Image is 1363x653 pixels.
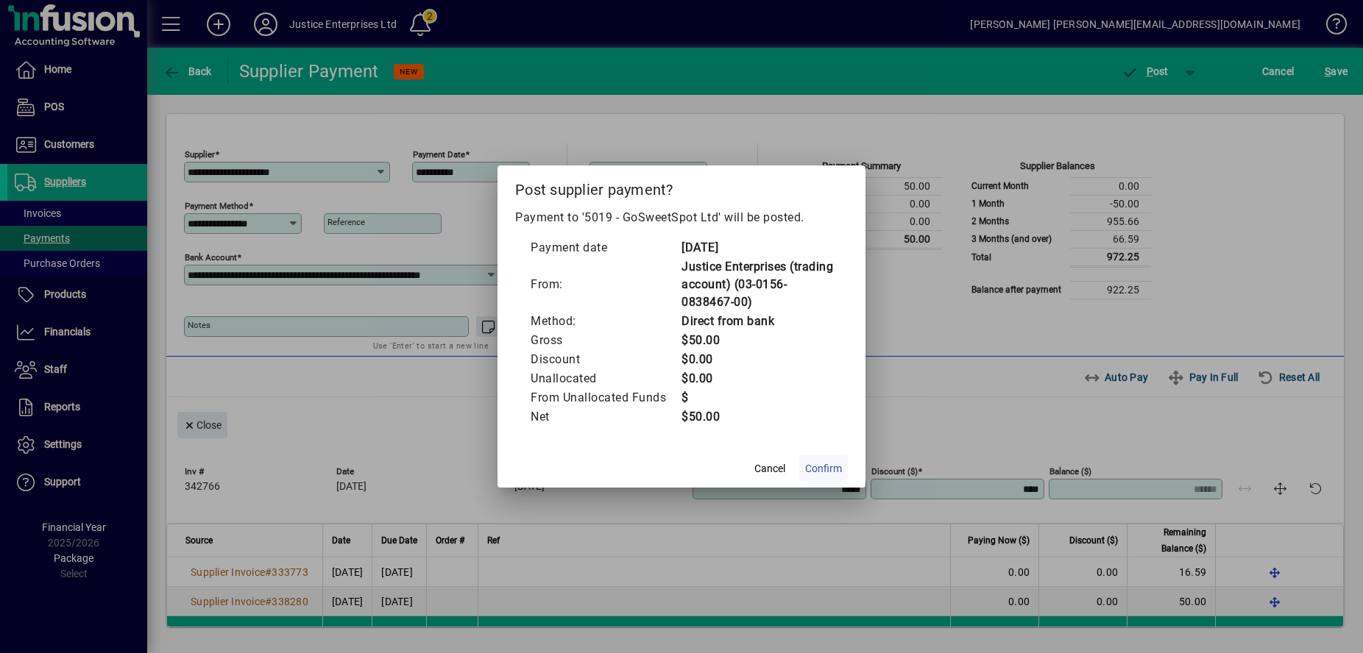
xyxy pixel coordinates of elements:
span: Cancel [754,461,785,477]
td: $0.00 [681,369,833,388]
td: Unallocated [530,369,681,388]
td: $50.00 [681,407,833,427]
p: Payment to '5019 - GoSweetSpot Ltd' will be posted. [515,209,848,226]
td: Justice Enterprises (trading account) (03-0156-0838467-00) [681,257,833,312]
td: From Unallocated Funds [530,388,681,407]
td: $0.00 [681,350,833,369]
button: Cancel [746,455,793,482]
td: Direct from bank [681,312,833,331]
td: Payment date [530,238,681,257]
td: $ [681,388,833,407]
td: [DATE] [681,238,833,257]
td: Discount [530,350,681,369]
td: From: [530,257,681,312]
button: Confirm [799,455,848,482]
td: Method: [530,312,681,331]
td: Net [530,407,681,427]
td: $50.00 [681,331,833,350]
span: Confirm [805,461,842,477]
td: Gross [530,331,681,350]
h2: Post supplier payment? [498,165,865,208]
